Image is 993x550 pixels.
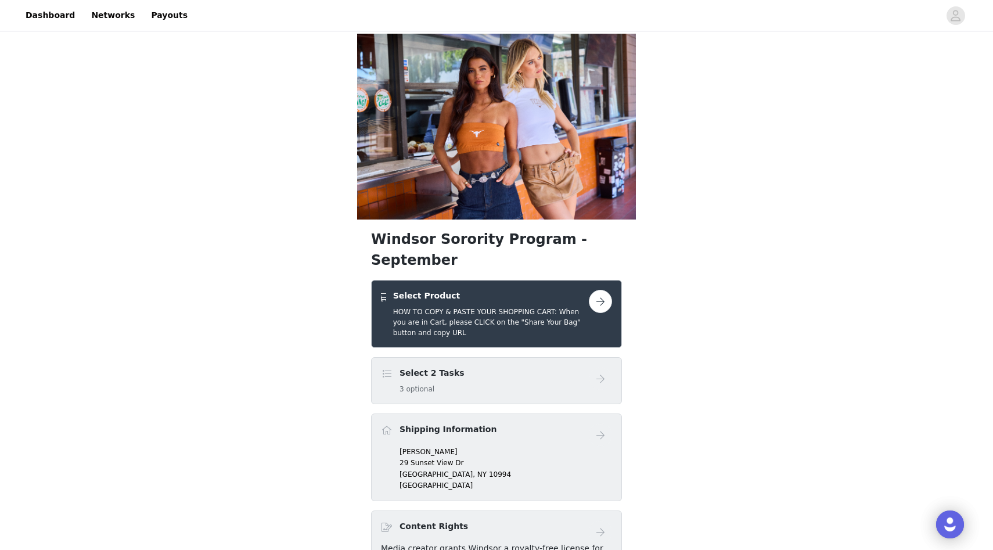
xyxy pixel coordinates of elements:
p: [GEOGRAPHIC_DATA] [400,480,612,491]
h4: Shipping Information [400,423,496,436]
a: Dashboard [19,2,82,28]
h5: 3 optional [400,384,465,394]
h4: Select 2 Tasks [400,367,465,379]
p: 29 Sunset View Dr [400,458,612,468]
div: Select 2 Tasks [371,357,622,404]
div: Select Product [371,280,622,348]
h1: Windsor Sorority Program - September [371,229,622,271]
a: Networks [84,2,142,28]
a: Payouts [144,2,195,28]
div: Open Intercom Messenger [936,511,964,538]
h4: Select Product [393,290,589,302]
span: NY [477,470,487,479]
h4: Content Rights [400,520,468,533]
h5: HOW TO COPY & PASTE YOUR SHOPPING CART: When you are in Cart, please CLICK on the "Share Your Bag... [393,307,589,338]
span: 10994 [489,470,511,479]
div: avatar [950,6,961,25]
div: Shipping Information [371,414,622,501]
span: [GEOGRAPHIC_DATA], [400,470,475,479]
p: [PERSON_NAME] [400,447,612,457]
img: campaign image [357,34,636,220]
